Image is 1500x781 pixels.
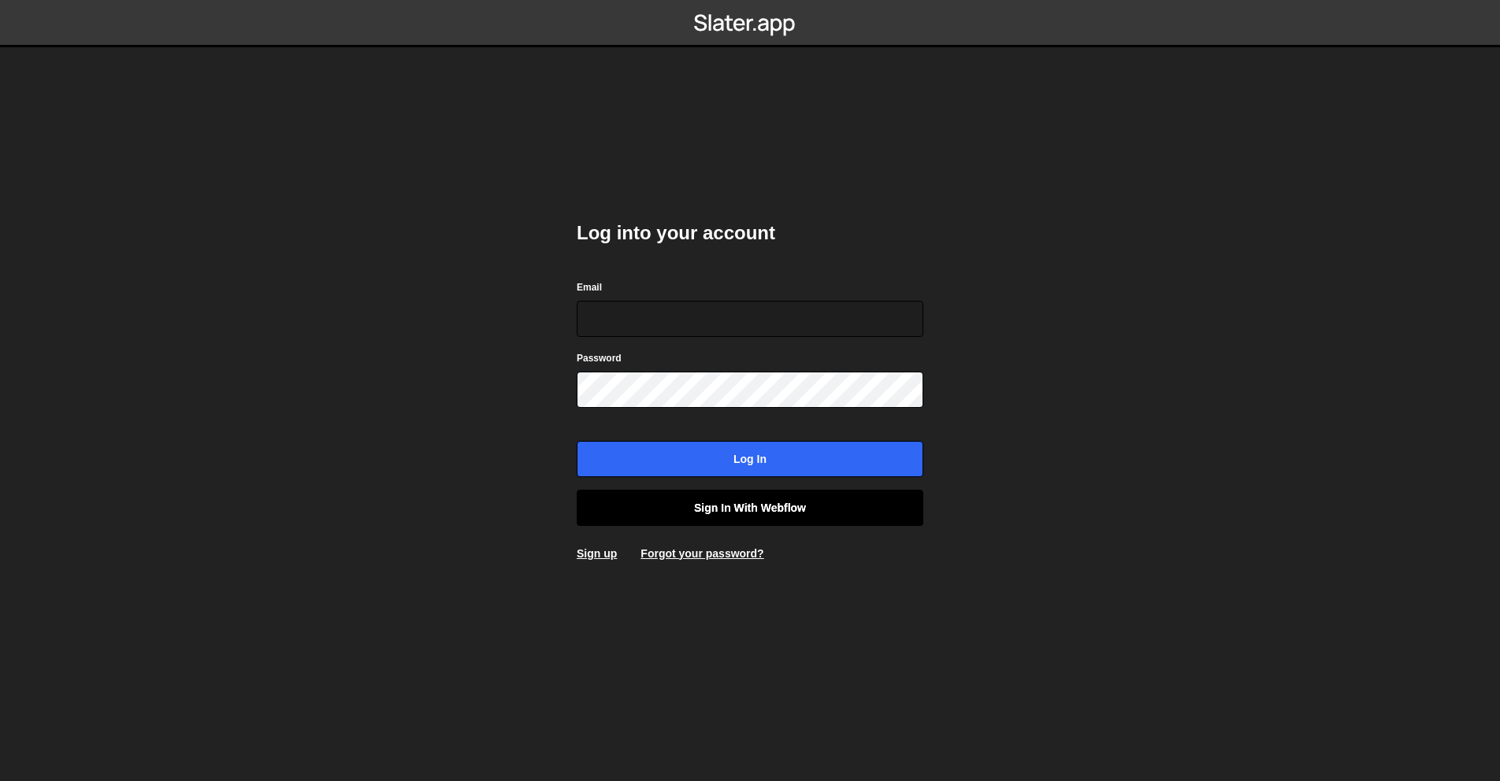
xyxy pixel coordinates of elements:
[577,490,923,526] a: Sign in with Webflow
[640,547,763,560] a: Forgot your password?
[577,350,622,366] label: Password
[577,220,923,246] h2: Log into your account
[577,279,602,295] label: Email
[577,441,923,477] input: Log in
[577,547,617,560] a: Sign up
